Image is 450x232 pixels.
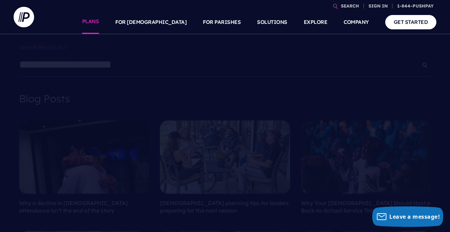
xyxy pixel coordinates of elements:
a: COMPANY [344,10,369,34]
a: GET STARTED [385,15,437,29]
a: PLANS [82,10,99,34]
a: FOR PARISHES [203,10,241,34]
a: EXPLORE [304,10,328,34]
a: SOLUTIONS [257,10,287,34]
button: Leave a message! [372,206,443,227]
a: FOR [DEMOGRAPHIC_DATA] [115,10,186,34]
span: Leave a message! [389,213,440,220]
